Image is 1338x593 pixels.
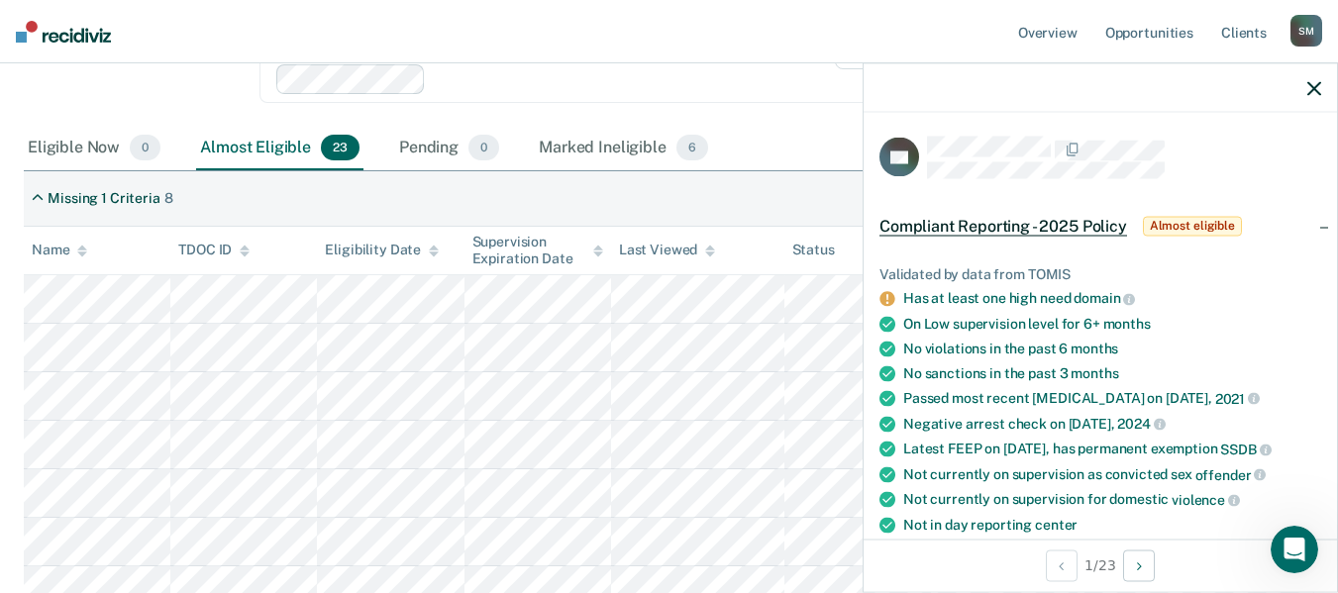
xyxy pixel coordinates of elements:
[1290,15,1322,47] div: S M
[1143,216,1242,236] span: Almost eligible
[24,127,164,170] div: Eligible Now
[903,390,1321,408] div: Passed most recent [MEDICAL_DATA] on [DATE],
[472,234,603,267] div: Supervision Expiration Date
[325,242,439,258] div: Eligibility Date
[903,316,1321,333] div: On Low supervision level for 6+
[1071,341,1118,356] span: months
[879,265,1321,282] div: Validated by data from TOMIS
[1215,390,1260,406] span: 2021
[164,190,173,207] div: 8
[130,135,160,160] span: 0
[468,135,499,160] span: 0
[903,365,1321,382] div: No sanctions in the past 3
[196,127,363,170] div: Almost Eligible
[903,415,1321,433] div: Negative arrest check on [DATE],
[1035,517,1078,533] span: center
[864,194,1337,257] div: Compliant Reporting - 2025 PolicyAlmost eligible
[1271,526,1318,573] iframe: Intercom live chat
[903,465,1321,483] div: Not currently on supervision as convicted sex
[1117,416,1165,432] span: 2024
[178,242,250,258] div: TDOC ID
[676,135,708,160] span: 6
[1071,365,1118,381] span: months
[321,135,360,160] span: 23
[903,290,1321,308] div: Has at least one high need domain
[1220,442,1271,457] span: SSDB
[1103,316,1151,332] span: months
[1195,466,1267,482] span: offender
[619,242,715,258] div: Last Viewed
[903,491,1321,509] div: Not currently on supervision for domestic
[1123,549,1155,581] button: Next Opportunity
[903,441,1321,458] div: Latest FEEP on [DATE], has permanent exemption
[16,21,111,43] img: Recidiviz
[48,190,159,207] div: Missing 1 Criteria
[879,216,1127,236] span: Compliant Reporting - 2025 Policy
[864,539,1337,591] div: 1 / 23
[395,127,503,170] div: Pending
[535,127,712,170] div: Marked Ineligible
[1172,492,1240,508] span: violence
[903,341,1321,357] div: No violations in the past 6
[1046,549,1078,581] button: Previous Opportunity
[32,242,87,258] div: Name
[792,242,835,258] div: Status
[903,517,1321,534] div: Not in day reporting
